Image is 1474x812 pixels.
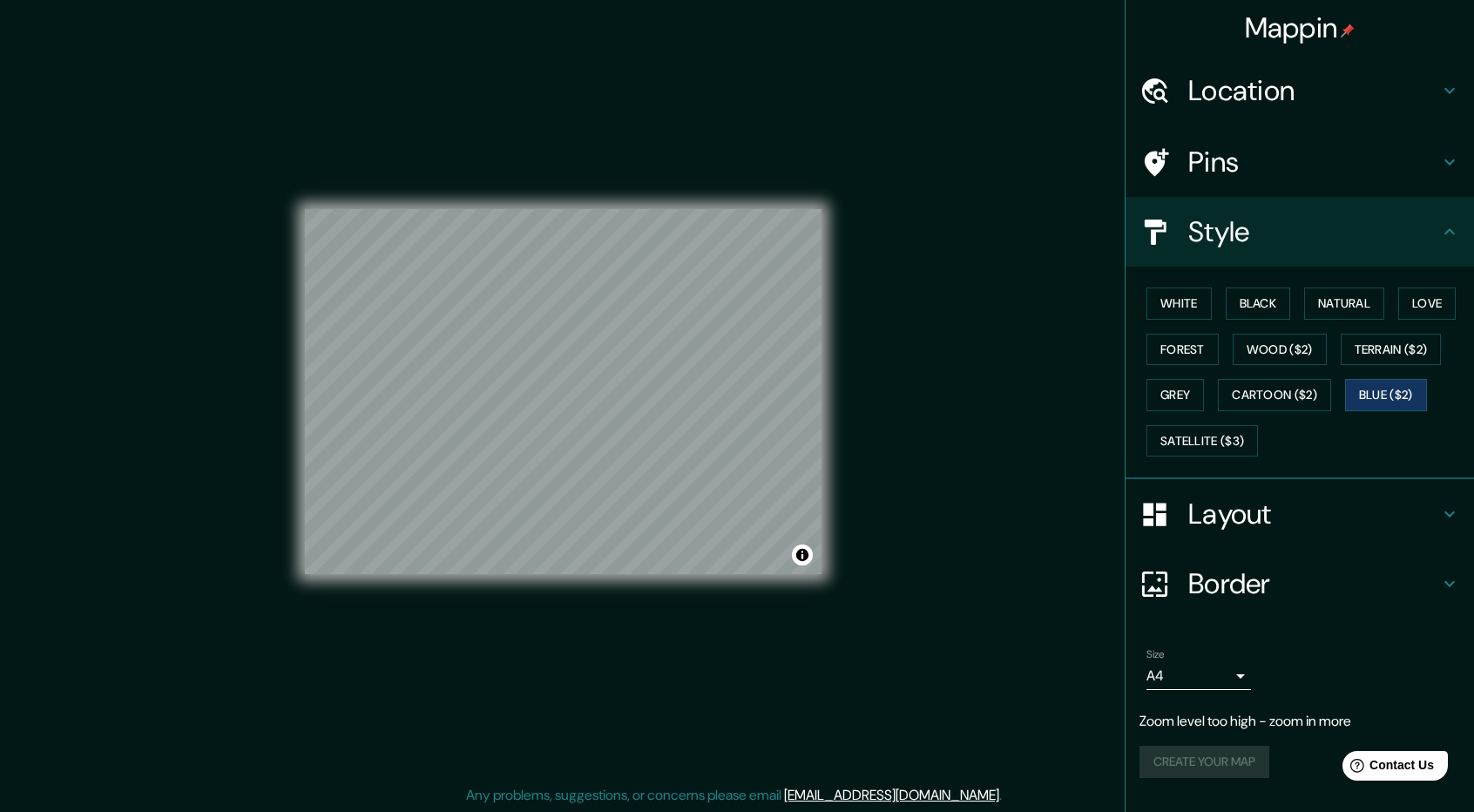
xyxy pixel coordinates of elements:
[1126,549,1474,619] div: Border
[1126,197,1474,267] div: Style
[466,785,1002,806] p: Any problems, suggestions, or concerns please email .
[1126,479,1474,549] div: Layout
[1218,379,1331,411] button: Cartoon ($2)
[1004,785,1008,806] div: .
[1146,379,1204,411] button: Grey
[1139,711,1460,732] p: Zoom level too high - zoom in more
[1146,425,1258,457] button: Satellite ($3)
[1146,647,1165,662] label: Size
[1233,334,1327,366] button: Wood ($2)
[1126,56,1474,125] div: Location
[792,545,813,565] button: Toggle attribution
[1002,785,1004,806] div: .
[1146,662,1251,690] div: A4
[1188,497,1439,531] h4: Layout
[1226,288,1291,320] button: Black
[1345,379,1427,411] button: Blue ($2)
[1126,127,1474,197] div: Pins
[1304,288,1384,320] button: Natural
[1188,566,1439,601] h4: Border
[1146,288,1212,320] button: White
[1188,145,1439,179] h4: Pins
[1188,73,1439,108] h4: Location
[1341,334,1442,366] button: Terrain ($2)
[1341,24,1355,37] img: pin-icon.png
[1319,744,1455,793] iframe: Help widget launcher
[1398,288,1456,320] button: Love
[305,209,822,574] canvas: Map
[1188,214,1439,249] h4: Style
[1245,10,1356,45] h4: Mappin
[784,786,999,804] a: [EMAIL_ADDRESS][DOMAIN_NAME]
[1146,334,1219,366] button: Forest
